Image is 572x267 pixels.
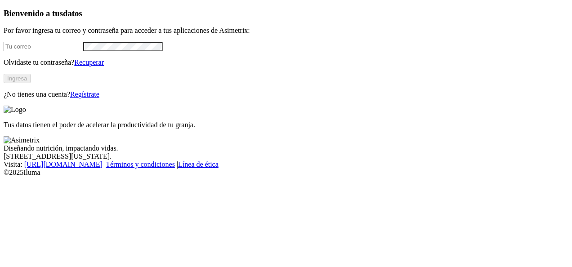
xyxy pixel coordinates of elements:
[24,160,103,168] a: [URL][DOMAIN_NAME]
[74,58,104,66] a: Recuperar
[106,160,175,168] a: Términos y condiciones
[70,90,99,98] a: Regístrate
[4,152,568,160] div: [STREET_ADDRESS][US_STATE].
[178,160,219,168] a: Línea de ética
[4,9,568,18] h3: Bienvenido a tus
[4,42,83,51] input: Tu correo
[4,121,568,129] p: Tus datos tienen el poder de acelerar la productividad de tu granja.
[4,27,568,35] p: Por favor ingresa tu correo y contraseña para acceder a tus aplicaciones de Asimetrix:
[4,106,26,114] img: Logo
[4,144,568,152] div: Diseñando nutrición, impactando vidas.
[4,58,568,67] p: Olvidaste tu contraseña?
[4,160,568,169] div: Visita : | |
[4,90,568,98] p: ¿No tienes una cuenta?
[4,74,31,83] button: Ingresa
[4,136,40,144] img: Asimetrix
[4,169,568,177] div: © 2025 Iluma
[63,9,82,18] span: datos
